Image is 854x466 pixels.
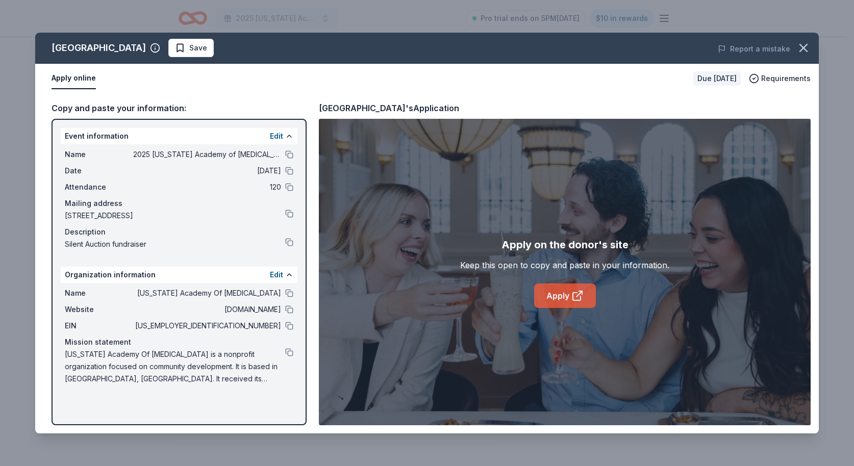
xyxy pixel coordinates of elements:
[168,39,214,57] button: Save
[65,303,133,316] span: Website
[133,165,281,177] span: [DATE]
[52,40,146,56] div: [GEOGRAPHIC_DATA]
[65,287,133,299] span: Name
[319,101,459,115] div: [GEOGRAPHIC_DATA]'s Application
[65,197,293,210] div: Mailing address
[65,181,133,193] span: Attendance
[52,68,96,89] button: Apply online
[133,181,281,193] span: 120
[65,320,133,332] span: EIN
[693,71,741,86] div: Due [DATE]
[534,283,596,308] a: Apply
[133,148,281,161] span: 2025 [US_STATE] Academy of [MEDICAL_DATA] Convention
[718,43,790,55] button: Report a mistake
[65,148,133,161] span: Name
[460,259,669,271] div: Keep this open to copy and paste in your information.
[133,320,281,332] span: [US_EMPLOYER_IDENTIFICATION_NUMBER]
[270,269,283,281] button: Edit
[133,303,281,316] span: [DOMAIN_NAME]
[133,287,281,299] span: [US_STATE] Academy Of [MEDICAL_DATA]
[501,237,629,253] div: Apply on the donor's site
[189,42,207,54] span: Save
[61,128,297,144] div: Event information
[65,210,285,222] span: [STREET_ADDRESS]
[761,72,811,85] span: Requirements
[749,72,811,85] button: Requirements
[65,348,285,385] span: [US_STATE] Academy Of [MEDICAL_DATA] is a nonprofit organization focused on community development...
[65,165,133,177] span: Date
[65,226,293,238] div: Description
[61,267,297,283] div: Organization information
[52,101,307,115] div: Copy and paste your information:
[65,336,293,348] div: Mission statement
[270,130,283,142] button: Edit
[65,238,285,250] span: Silent Auction fundraiser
